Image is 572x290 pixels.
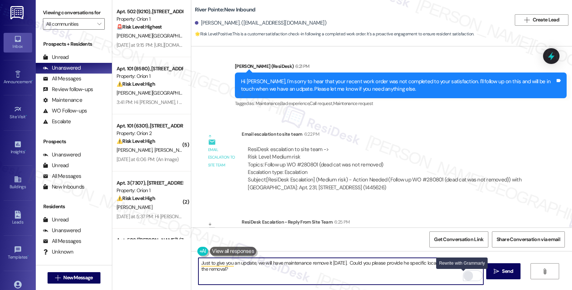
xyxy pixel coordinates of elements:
div: Prospects [36,138,112,145]
span: : This is a customer satisfaction check-in following a completed work order. It's a proactive eng... [195,30,474,38]
span: • [28,254,29,259]
div: Property: Orion 1 [117,187,183,194]
span: Send [502,267,513,275]
div: All Messages [43,172,81,180]
div: Unanswered [43,227,81,234]
div: Prospects + Residents [36,40,112,48]
div: Property: Orion 1 [117,15,183,23]
button: Create Lead [515,14,568,26]
div: 6:21 PM [294,62,309,70]
a: Buildings [4,173,32,192]
div: Property: Orion 2 [117,130,183,137]
strong: ⚠️ Risk Level: High [117,195,155,201]
span: Share Conversation via email [497,236,560,243]
div: Residents [36,203,112,210]
button: Send [486,263,521,279]
div: Unanswered [43,64,81,72]
img: ResiDesk Logo [10,6,25,19]
textarea: To enrich screen reader interactions, please activate Accessibility in Grammarly extension settings [198,258,483,285]
a: Leads [4,209,32,228]
div: WO Follow-ups [43,107,87,115]
div: Apt. 101 (8580), [STREET_ADDRESS] [117,65,183,72]
div: Tagged as: [235,98,567,109]
i:  [494,269,499,274]
div: Escalate [43,118,71,125]
b: River Pointe: New Inbound [195,6,255,14]
button: New Message [48,272,100,284]
div: Unknown [43,248,73,256]
button: Get Conversation Link [429,231,488,247]
div: Apt. 502 (9210), [STREET_ADDRESS] [117,8,183,15]
div: Unread [43,162,69,169]
a: Site Visit • [4,103,32,122]
span: Get Conversation Link [434,236,483,243]
strong: ⚠️ Risk Level: High [117,81,155,87]
div: Maintenance [43,96,82,104]
strong: 🌟 Risk Level: Positive [195,31,232,37]
div: Subject: [ResiDesk Escalation] (Medium risk) - Action Needed (Follow up WO #280801 (dead cat was ... [248,176,528,191]
div: Property: Orion 1 [117,72,183,80]
button: Share Conversation via email [492,231,565,247]
span: • [25,148,26,153]
div: Apt. 101 (6301), [STREET_ADDRESS] [117,122,183,130]
input: All communities [46,18,93,30]
div: Apt. 3 (7307), [STREET_ADDRESS] [117,179,183,187]
label: Viewing conversations for [43,7,105,18]
span: Create Lead [533,16,559,24]
i:  [55,275,60,281]
div: 6:22 PM [302,130,319,138]
span: [PERSON_NAME][GEOGRAPHIC_DATA] [117,90,198,96]
div: Unread [43,216,69,224]
span: • [26,113,27,118]
span: • [32,78,33,83]
div: All Messages [43,237,81,245]
span: [PERSON_NAME] [117,147,154,153]
div: Review follow-ups [43,86,93,93]
i:  [97,21,101,27]
span: [PERSON_NAME] [117,204,152,210]
div: Unanswered [43,151,81,159]
strong: 🚨 Risk Level: Highest [117,24,162,30]
span: [PERSON_NAME] [154,147,190,153]
a: Templates • [4,244,32,263]
span: Bad experience , [280,100,310,106]
div: 6:25 PM [332,218,350,226]
div: Hi [PERSON_NAME], I'm sorry to hear that your recent work order was not completed to your satisfa... [241,78,555,93]
strong: ⚠️ Risk Level: High [117,138,155,144]
a: Insights • [4,138,32,157]
div: New Inbounds [43,183,84,191]
div: ResiDesk escalation to site team -> Risk Level: Medium risk Topics: Follow up WO #280801 (dead ca... [248,146,528,176]
div: Email escalation to site team [208,146,236,169]
div: Unread [43,54,69,61]
span: Call request , [310,100,333,106]
div: ResiDesk Escalation - Reply From Site Team [242,218,534,228]
i:  [542,269,547,274]
span: Maintenance request [333,100,373,106]
div: [PERSON_NAME] (ResiDesk) [235,62,567,72]
div: [PERSON_NAME]. ([EMAIL_ADDRESS][DOMAIN_NAME]) [195,19,326,27]
i:  [524,17,529,23]
span: [PERSON_NAME][GEOGRAPHIC_DATA] [117,32,198,39]
div: Email escalation to site team [242,130,534,140]
div: [DATE] at 9:15 PM: [URL][DOMAIN_NAME] [117,42,201,48]
div: Apt. 502 ([PERSON_NAME]) (7467), [STREET_ADDRESS][PERSON_NAME] [117,236,183,244]
div: All Messages [43,75,81,82]
a: Inbox [4,33,32,52]
div: [DATE] at 6:06 PM: (An Image) [117,156,179,162]
span: New Message [63,274,93,281]
span: Maintenance , [256,100,280,106]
